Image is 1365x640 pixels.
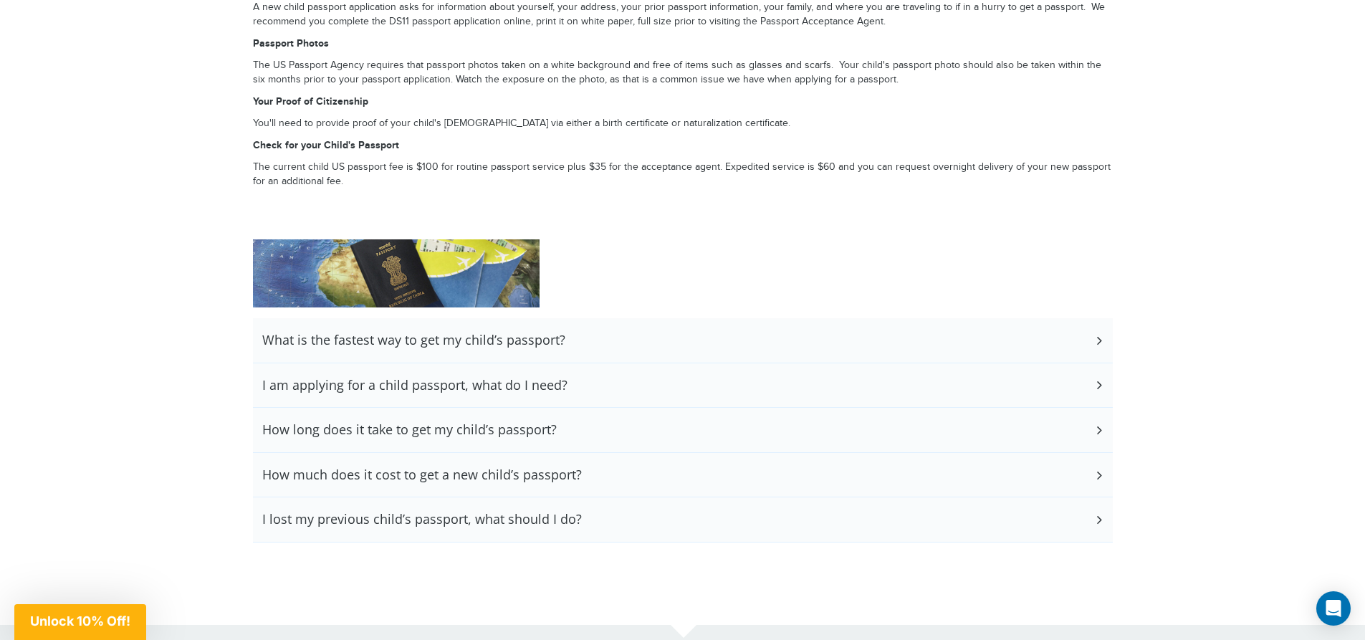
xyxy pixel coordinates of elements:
[253,59,1113,87] p: The US Passport Agency requires that passport photos taken on a white background and free of item...
[262,512,582,527] h3: I lost my previous child’s passport, what should I do?
[262,467,582,483] h3: How much does it cost to get a new child’s passport?
[253,37,329,49] strong: Passport Photos
[30,613,130,629] span: Unlock 10% Off!
[262,422,557,438] h3: How long does it take to get my child’s passport?
[14,604,146,640] div: Unlock 10% Off!
[253,95,368,108] strong: Your Proof of Citizenship
[253,117,1113,131] p: You'll need to provide proof of your child's [DEMOGRAPHIC_DATA] via either a birth certificate or...
[262,378,567,393] h3: I am applying for a child passport, what do I need?
[253,139,399,151] strong: Check for your Child's Passport
[253,161,1113,189] p: The current child US passport fee is $100 for routine passport service plus $35 for the acceptanc...
[253,239,540,307] img: New Passport Application
[1316,591,1351,626] div: Open Intercom Messenger
[262,333,565,348] h3: What is the fastest way to get my child’s passport?
[253,1,1113,29] p: A new child passport application asks for information about yourself, your address, your prior pa...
